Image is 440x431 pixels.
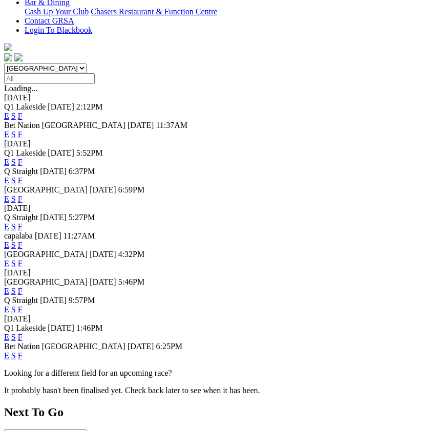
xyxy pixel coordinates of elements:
[118,250,145,258] span: 4:32PM
[4,351,9,360] a: E
[40,296,67,305] span: [DATE]
[4,324,46,332] span: Q1 Lakeside
[11,241,16,249] a: S
[11,305,16,314] a: S
[35,231,61,240] span: [DATE]
[48,324,74,332] span: [DATE]
[18,351,23,360] a: F
[14,53,23,61] img: twitter.svg
[90,250,116,258] span: [DATE]
[18,176,23,185] a: F
[18,287,23,295] a: F
[40,167,67,176] span: [DATE]
[18,112,23,120] a: F
[11,112,16,120] a: S
[4,53,12,61] img: facebook.svg
[18,130,23,139] a: F
[4,139,436,148] div: [DATE]
[25,26,92,34] a: Login To Blackbook
[18,305,23,314] a: F
[76,324,103,332] span: 1:46PM
[4,102,46,111] span: Q1 Lakeside
[11,158,16,166] a: S
[4,73,95,84] input: Select date
[4,204,436,213] div: [DATE]
[4,158,9,166] a: E
[4,167,38,176] span: Q Straight
[4,222,9,231] a: E
[18,333,23,341] a: F
[18,158,23,166] a: F
[4,148,46,157] span: Q1 Lakeside
[4,342,125,351] span: Bet Nation [GEOGRAPHIC_DATA]
[4,369,436,378] p: Looking for a different field for an upcoming race?
[18,222,23,231] a: F
[11,130,16,139] a: S
[64,231,95,240] span: 11:27AM
[4,112,9,120] a: E
[91,7,217,16] a: Chasers Restaurant & Function Centre
[4,93,436,102] div: [DATE]
[11,195,16,203] a: S
[76,102,103,111] span: 2:12PM
[25,7,89,16] a: Cash Up Your Club
[4,185,88,194] span: [GEOGRAPHIC_DATA]
[11,333,16,341] a: S
[11,176,16,185] a: S
[4,333,9,341] a: E
[4,405,436,419] h2: Next To Go
[4,43,12,51] img: logo-grsa-white.png
[4,195,9,203] a: E
[69,167,95,176] span: 6:37PM
[4,314,436,324] div: [DATE]
[69,213,95,222] span: 5:27PM
[48,102,74,111] span: [DATE]
[25,7,436,16] div: Bar & Dining
[11,222,16,231] a: S
[4,241,9,249] a: E
[48,148,74,157] span: [DATE]
[25,16,74,25] a: Contact GRSA
[4,213,38,222] span: Q Straight
[4,296,38,305] span: Q Straight
[90,185,116,194] span: [DATE]
[4,259,9,268] a: E
[128,342,154,351] span: [DATE]
[11,259,16,268] a: S
[156,121,187,130] span: 11:37AM
[11,351,16,360] a: S
[4,268,436,277] div: [DATE]
[4,121,125,130] span: Bet Nation [GEOGRAPHIC_DATA]
[18,241,23,249] a: F
[118,185,145,194] span: 6:59PM
[4,84,37,93] span: Loading...
[18,259,23,268] a: F
[90,277,116,286] span: [DATE]
[118,277,145,286] span: 5:46PM
[4,305,9,314] a: E
[76,148,103,157] span: 5:52PM
[4,287,9,295] a: E
[40,213,67,222] span: [DATE]
[4,130,9,139] a: E
[18,195,23,203] a: F
[4,386,260,395] partial: It probably hasn't been finalised yet. Check back later to see when it has been.
[128,121,154,130] span: [DATE]
[69,296,95,305] span: 9:57PM
[4,277,88,286] span: [GEOGRAPHIC_DATA]
[4,250,88,258] span: [GEOGRAPHIC_DATA]
[156,342,182,351] span: 6:25PM
[4,176,9,185] a: E
[4,231,33,240] span: capalaba
[11,287,16,295] a: S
